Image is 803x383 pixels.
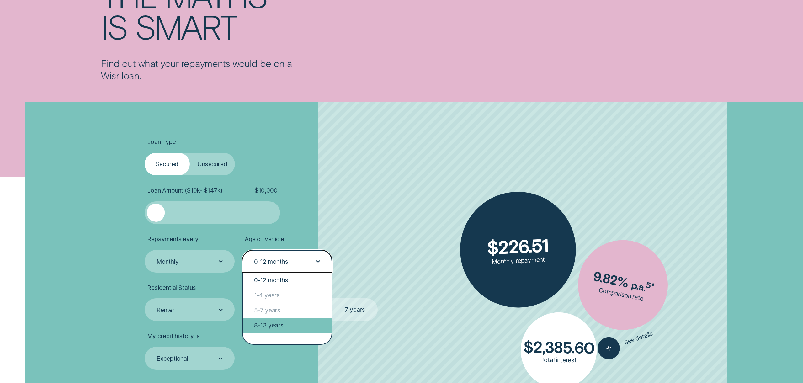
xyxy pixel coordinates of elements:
span: $ 10,000 [255,187,278,194]
div: 1-4 years [243,288,332,303]
span: My credit history is [147,332,199,340]
label: Secured [145,153,190,175]
span: Age of vehicle [245,235,284,243]
span: Residential Status [147,284,196,291]
div: smart [135,10,237,42]
div: 8-13 years [243,318,332,333]
button: See details [595,323,656,362]
span: Loan Type [147,138,176,146]
div: 0-12 months [254,258,288,265]
div: Exceptional [157,355,188,362]
span: Repayments every [147,235,199,243]
div: 5-7 years [243,303,332,318]
span: Loan Amount ( $10k - $147k ) [147,187,222,194]
label: Unsecured [190,153,235,175]
label: 7 years [332,298,378,321]
div: 0-12 months [243,273,332,288]
div: Monthly [157,258,179,265]
div: is [101,10,127,42]
p: Find out what your repayments would be on a Wisr loan. [101,57,297,82]
div: Renter [157,306,175,314]
span: See details [623,330,654,346]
